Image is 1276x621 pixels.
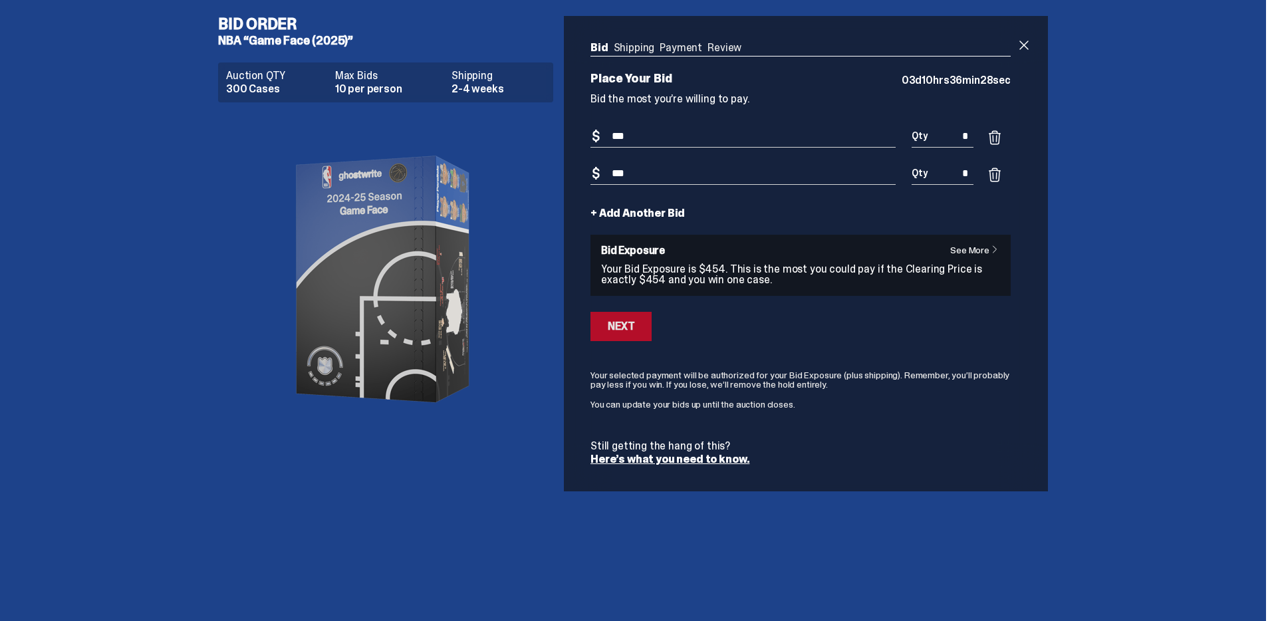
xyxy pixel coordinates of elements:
p: Your selected payment will be authorized for your Bid Exposure (plus shipping). Remember, you’ll ... [590,370,1011,389]
dd: 300 Cases [226,84,327,94]
dd: 10 per person [335,84,444,94]
p: Your Bid Exposure is $454. This is the most you could pay if the Clearing Price is exactly $454 a... [601,264,1000,285]
dt: Max Bids [335,70,444,81]
p: Still getting the hang of this? [590,441,1011,451]
h6: Bid Exposure [601,245,1000,256]
span: 03 [902,73,916,87]
h5: NBA “Game Face (2025)” [218,35,564,47]
a: Bid [590,41,608,55]
span: Qty [912,168,928,178]
span: $ [592,130,600,143]
span: 10 [922,73,933,87]
span: $ [592,167,600,180]
a: + Add Another Bid [590,208,685,219]
p: Bid the most you’re willing to pay. [590,94,1011,104]
dd: 2-4 weeks [451,84,545,94]
dt: Auction QTY [226,70,327,81]
button: Next [590,312,652,341]
span: Qty [912,131,928,140]
h4: Bid Order [218,16,564,32]
p: You can update your bids up until the auction closes. [590,400,1011,409]
span: 36 [950,73,963,87]
dt: Shipping [451,70,545,81]
img: product image [253,113,519,445]
span: 28 [980,73,993,87]
p: Place Your Bid [590,72,902,84]
p: d hrs min sec [902,75,1011,86]
div: Next [608,321,634,332]
a: See More [950,245,1005,255]
a: Here’s what you need to know. [590,452,749,466]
